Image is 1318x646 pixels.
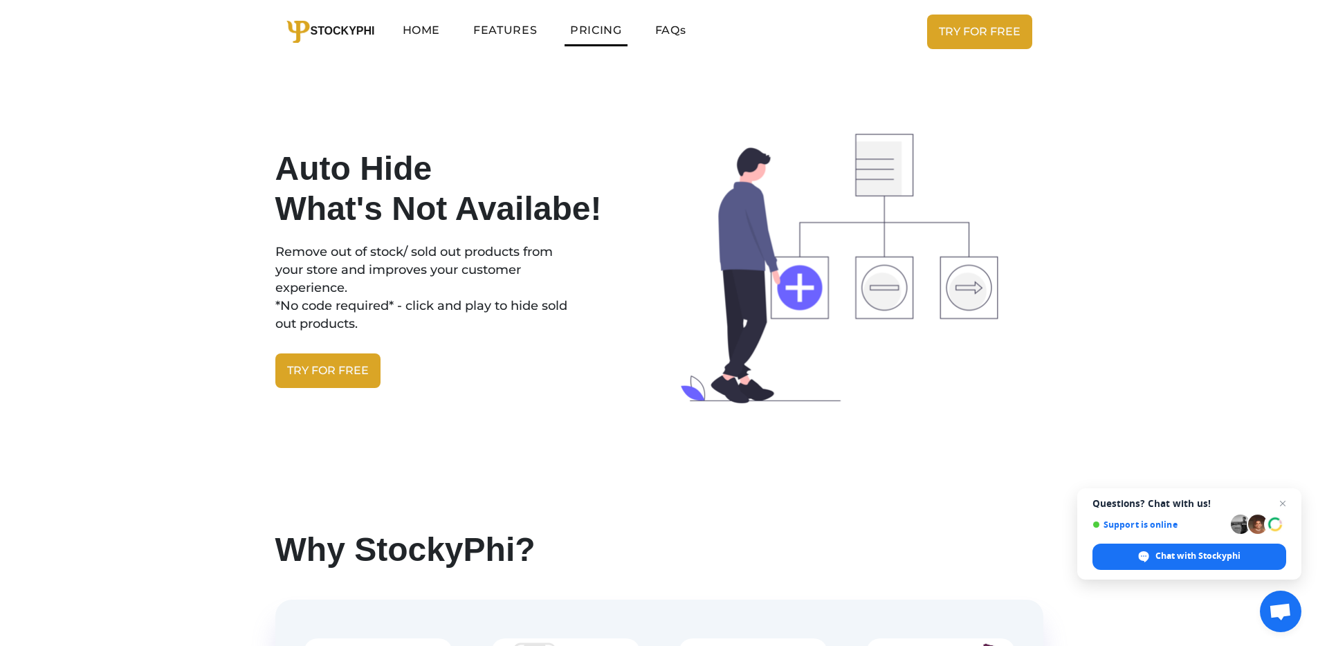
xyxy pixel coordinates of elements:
a: Open chat [1260,591,1301,632]
span: Chat with Stockyphi [1155,550,1241,562]
h1: Why StockyPhi? [275,530,1043,570]
a: HOME [397,17,446,44]
a: STOCKYPHI [286,17,375,46]
span: Support is online [1092,519,1226,530]
a: TRY FOR FREE [927,15,1032,49]
span: Questions? Chat with us! [1092,498,1286,509]
a: FEATURES [468,17,542,44]
a: TRY FOR FREE [275,353,381,388]
img: stockyphi home [670,102,1016,435]
h1: Auto Hide What's Not Availabe! [275,149,649,228]
a: FAQs [650,17,692,44]
a: PRICING [565,17,627,46]
span: Chat with Stockyphi [1092,544,1286,570]
img: logo [286,21,311,43]
p: Remove out of stock/ sold out products from your store and improves your customer experience. *No... [275,234,649,343]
